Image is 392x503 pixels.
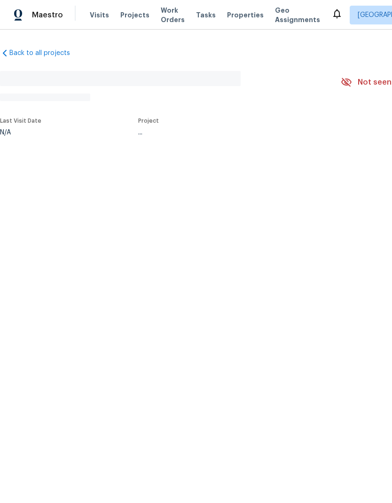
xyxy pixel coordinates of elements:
[227,10,264,20] span: Properties
[275,6,320,24] span: Geo Assignments
[120,10,149,20] span: Projects
[196,12,216,18] span: Tasks
[138,129,319,136] div: ...
[138,118,159,124] span: Project
[161,6,185,24] span: Work Orders
[90,10,109,20] span: Visits
[32,10,63,20] span: Maestro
